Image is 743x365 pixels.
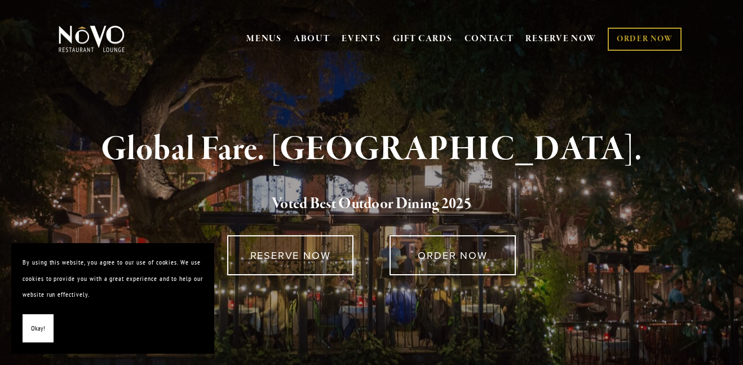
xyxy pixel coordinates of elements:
[23,254,203,303] p: By using this website, you agree to our use of cookies. We use cookies to provide you with a grea...
[272,194,464,216] a: Voted Best Outdoor Dining 202
[11,243,214,354] section: Cookie banner
[101,128,642,171] strong: Global Fare. [GEOGRAPHIC_DATA].
[393,28,453,50] a: GIFT CARDS
[227,235,353,275] a: RESERVE NOW
[56,25,127,53] img: Novo Restaurant &amp; Lounge
[76,192,668,216] h2: 5
[23,314,54,343] button: Okay!
[390,235,516,275] a: ORDER NOW
[342,33,381,45] a: EVENTS
[31,320,45,337] span: Okay!
[246,33,282,45] a: MENUS
[294,33,330,45] a: ABOUT
[608,28,682,51] a: ORDER NOW
[465,28,514,50] a: CONTACT
[525,28,596,50] a: RESERVE NOW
